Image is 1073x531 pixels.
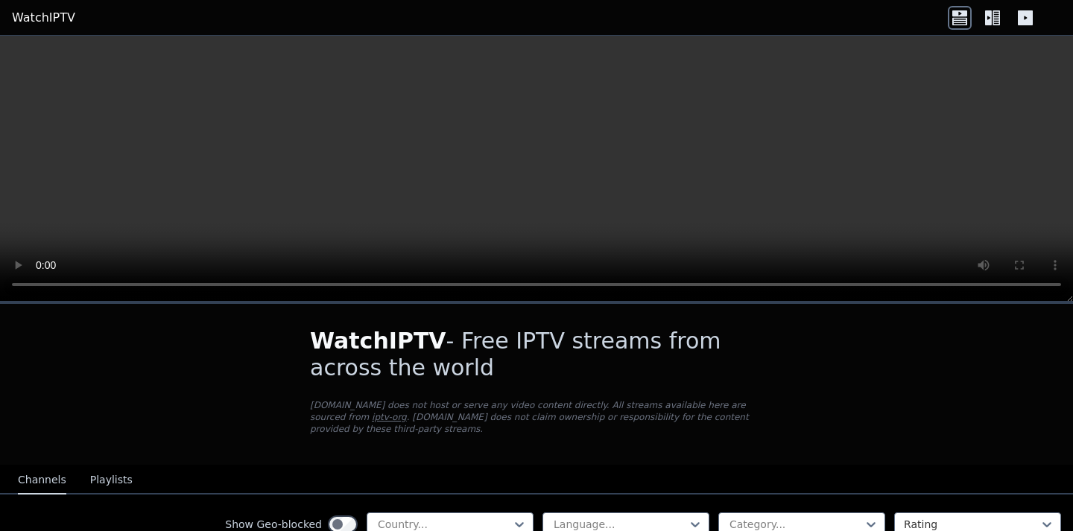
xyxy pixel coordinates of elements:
p: [DOMAIN_NAME] does not host or serve any video content directly. All streams available here are s... [310,399,763,435]
h1: - Free IPTV streams from across the world [310,328,763,381]
a: iptv-org [372,412,407,422]
button: Channels [18,466,66,495]
a: WatchIPTV [12,9,75,27]
button: Playlists [90,466,133,495]
span: WatchIPTV [310,328,446,354]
